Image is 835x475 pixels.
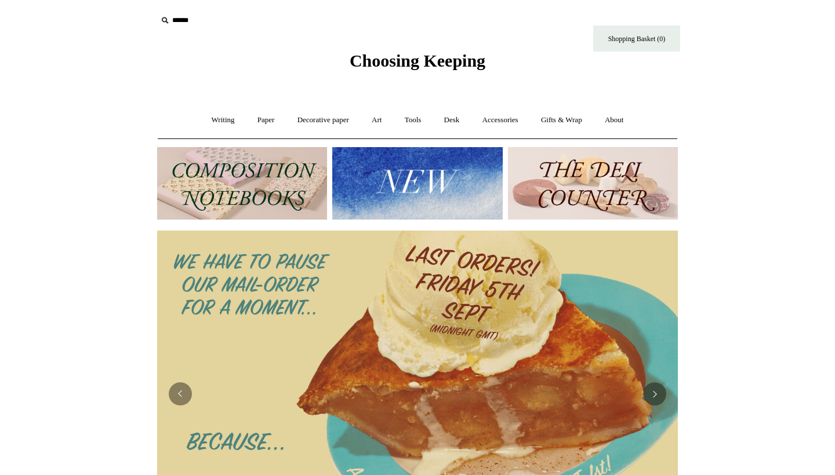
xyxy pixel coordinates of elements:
[350,51,485,70] span: Choosing Keeping
[201,105,245,136] a: Writing
[508,147,678,220] img: The Deli Counter
[361,105,392,136] a: Art
[287,105,360,136] a: Decorative paper
[434,105,470,136] a: Desk
[394,105,432,136] a: Tools
[332,147,502,220] img: New.jpg__PID:f73bdf93-380a-4a35-bcfe-7823039498e1
[594,105,634,136] a: About
[643,382,666,405] button: Next
[472,105,529,136] a: Accessories
[169,382,192,405] button: Previous
[247,105,285,136] a: Paper
[531,105,593,136] a: Gifts & Wrap
[593,25,680,52] a: Shopping Basket (0)
[157,147,327,220] img: 202302 Composition ledgers.jpg__PID:69722ee6-fa44-49dd-a067-31375e5d54ec
[350,60,485,68] a: Choosing Keeping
